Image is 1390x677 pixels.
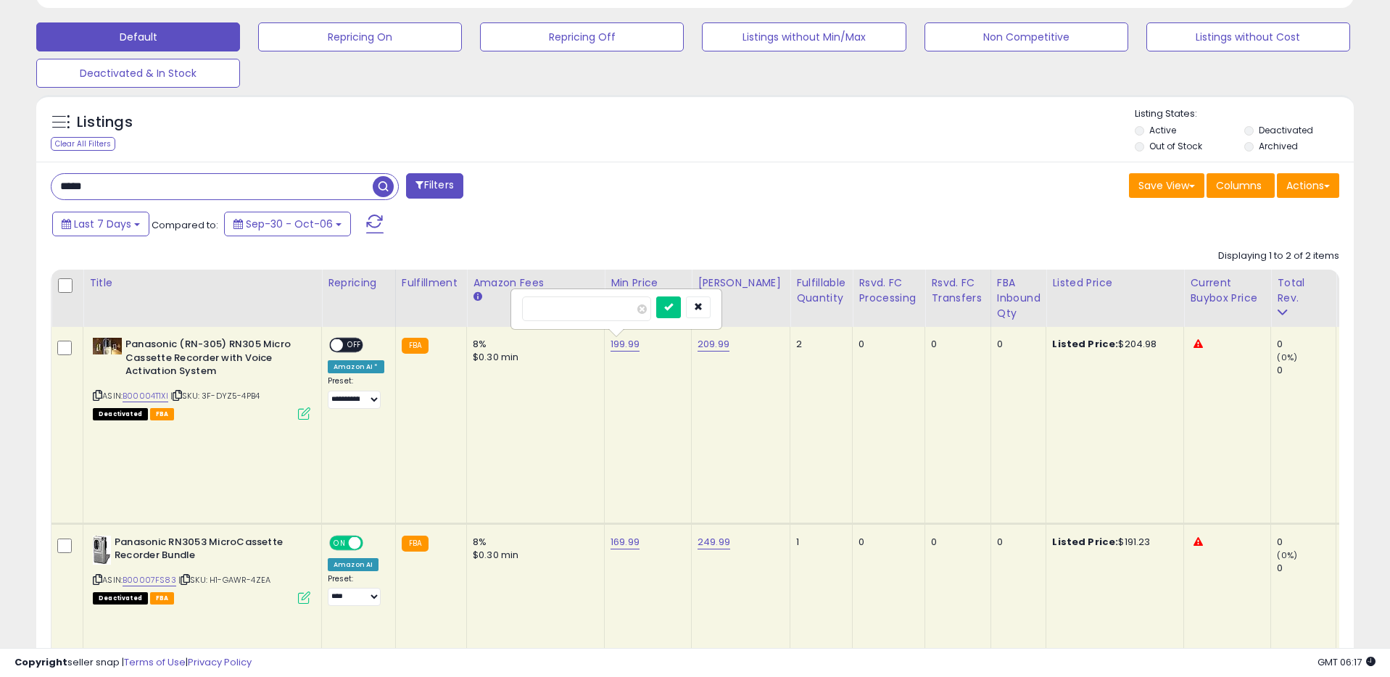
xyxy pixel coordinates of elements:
[406,173,463,199] button: Filters
[997,275,1041,321] div: FBA inbound Qty
[51,137,115,151] div: Clear All Filters
[1129,173,1204,198] button: Save View
[402,536,429,552] small: FBA
[1277,364,1336,377] div: 0
[931,275,985,306] div: Rsvd. FC Transfers
[1277,536,1336,549] div: 0
[473,536,593,549] div: 8%
[15,656,252,670] div: seller snap | |
[1277,549,1297,561] small: (0%)
[150,408,175,420] span: FBA
[1052,536,1172,549] div: $191.23
[997,536,1035,549] div: 0
[1207,173,1275,198] button: Columns
[1146,22,1350,51] button: Listings without Cost
[698,275,784,291] div: [PERSON_NAME]
[931,536,980,549] div: 0
[15,655,67,669] strong: Copyright
[1317,655,1375,669] span: 2025-10-14 06:17 GMT
[328,558,378,571] div: Amazon AI
[89,275,315,291] div: Title
[611,275,685,291] div: Min Price
[698,337,729,352] a: 209.99
[1052,337,1118,351] b: Listed Price:
[125,338,302,382] b: Panasonic (RN-305) RN305 Micro Cassette Recorder with Voice Activation System
[1218,249,1339,263] div: Displaying 1 to 2 of 2 items
[93,536,111,565] img: 31P0PSRWKSL._SL40_.jpg
[1259,140,1298,152] label: Archived
[1052,338,1172,351] div: $204.98
[77,112,133,133] h5: Listings
[1259,124,1313,136] label: Deactivated
[480,22,684,51] button: Repricing Off
[1149,140,1202,152] label: Out of Stock
[1277,562,1336,575] div: 0
[93,592,148,605] span: All listings that are unavailable for purchase on Amazon for any reason other than out-of-stock
[52,212,149,236] button: Last 7 Days
[93,338,310,418] div: ASIN:
[328,574,384,607] div: Preset:
[93,536,310,603] div: ASIN:
[931,338,980,351] div: 0
[178,574,270,586] span: | SKU: H1-GAWR-4ZEA
[473,351,593,364] div: $0.30 min
[1149,124,1176,136] label: Active
[1277,352,1297,363] small: (0%)
[859,275,919,306] div: Rsvd. FC Processing
[1052,535,1118,549] b: Listed Price:
[698,535,730,549] a: 249.99
[473,549,593,562] div: $0.30 min
[473,291,481,304] small: Amazon Fees.
[258,22,462,51] button: Repricing On
[115,536,291,566] b: Panasonic RN3053 MicroCassette Recorder Bundle
[924,22,1128,51] button: Non Competitive
[152,218,218,232] span: Compared to:
[36,22,240,51] button: Default
[331,536,349,549] span: ON
[859,536,914,549] div: 0
[93,408,148,420] span: All listings that are unavailable for purchase on Amazon for any reason other than out-of-stock
[611,337,640,352] a: 199.99
[36,59,240,88] button: Deactivated & In Stock
[188,655,252,669] a: Privacy Policy
[1135,107,1354,121] p: Listing States:
[796,338,841,351] div: 2
[328,376,384,409] div: Preset:
[473,338,593,351] div: 8%
[343,339,366,352] span: OFF
[150,592,175,605] span: FBA
[124,655,186,669] a: Terms of Use
[93,338,122,354] img: 41q2Bn7eyYL._SL40_.jpg
[170,390,260,402] span: | SKU: 3F-DYZ5-4PB4
[1277,275,1330,306] div: Total Rev.
[1277,173,1339,198] button: Actions
[473,275,598,291] div: Amazon Fees
[1277,338,1336,351] div: 0
[74,217,131,231] span: Last 7 Days
[224,212,351,236] button: Sep-30 - Oct-06
[1052,275,1178,291] div: Listed Price
[1190,275,1265,306] div: Current Buybox Price
[123,390,168,402] a: B00004T1XI
[328,360,384,373] div: Amazon AI *
[997,338,1035,351] div: 0
[361,536,384,549] span: OFF
[1216,178,1262,193] span: Columns
[796,275,846,306] div: Fulfillable Quantity
[859,338,914,351] div: 0
[702,22,906,51] button: Listings without Min/Max
[246,217,333,231] span: Sep-30 - Oct-06
[611,535,640,549] a: 169.99
[328,275,389,291] div: Repricing
[123,574,176,586] a: B00007FS83
[796,536,841,549] div: 1
[402,338,429,354] small: FBA
[402,275,460,291] div: Fulfillment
